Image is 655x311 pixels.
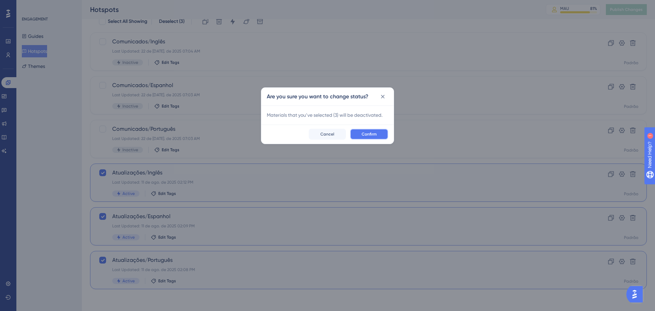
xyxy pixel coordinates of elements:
[320,131,334,137] span: Cancel
[267,93,368,101] h2: Are you sure you want to change status?
[16,2,43,10] span: Need Help?
[267,112,382,118] span: Materials that you’ve selected ( 3 ) will be de activated.
[47,3,49,9] div: 1
[626,284,647,305] iframe: UserGuiding AI Assistant Launcher
[362,131,377,137] span: Confirm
